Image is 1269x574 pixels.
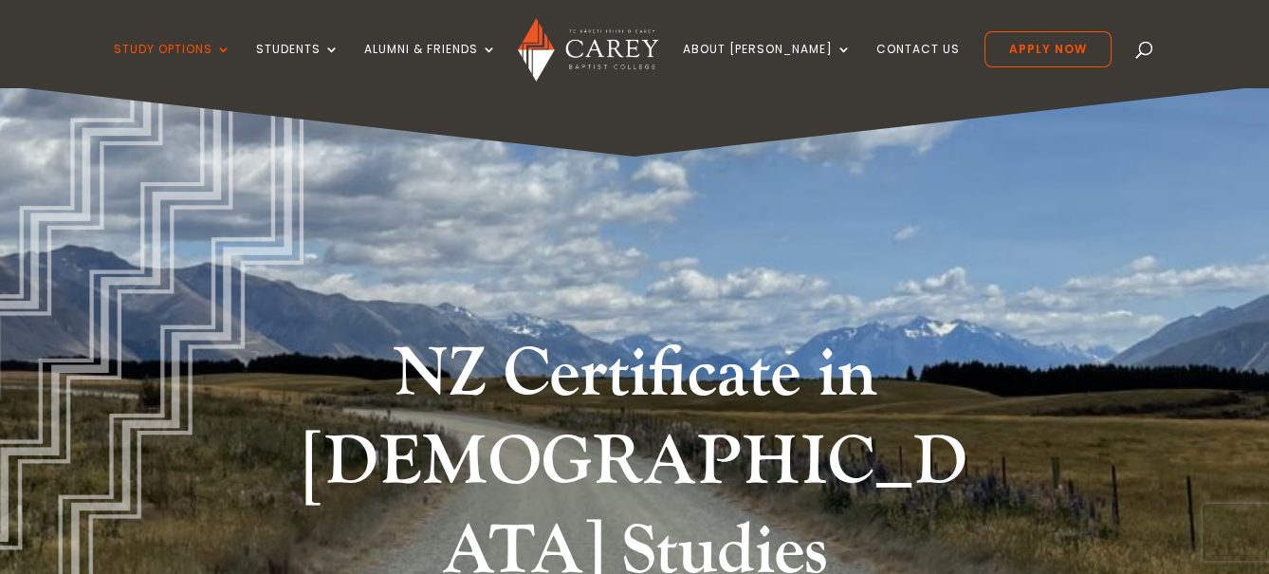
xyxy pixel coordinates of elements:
a: Study Options [114,43,231,87]
a: Students [256,43,340,87]
a: Alumni & Friends [364,43,497,87]
a: Apply Now [984,31,1112,67]
a: Contact Us [876,43,960,87]
img: Carey Baptist College [518,18,657,82]
a: About [PERSON_NAME] [683,43,852,87]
